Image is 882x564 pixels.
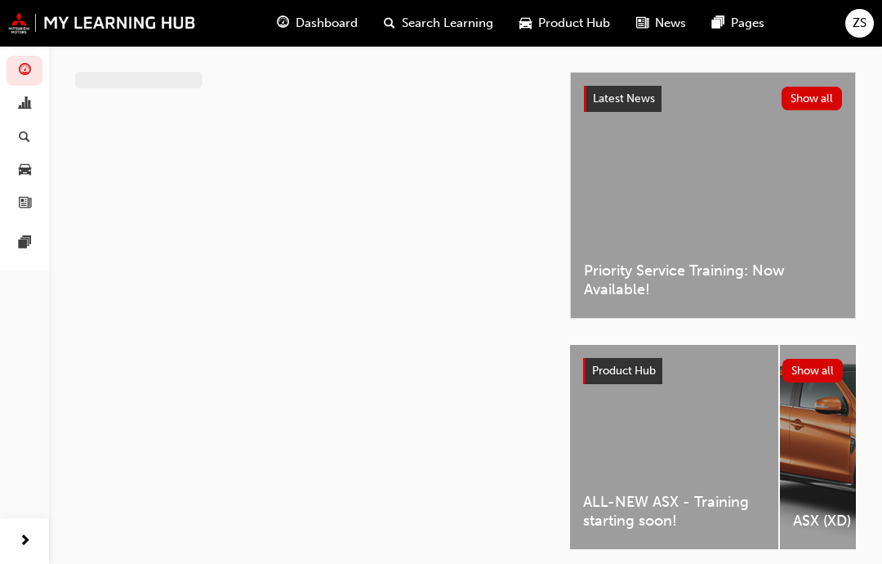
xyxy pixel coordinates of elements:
[782,359,844,383] button: Show all
[584,86,842,112] a: Latest NewsShow all
[277,13,289,34] span: guage-icon
[19,130,30,145] span: search-icon
[584,262,842,298] span: Priority Service Training: Now Available!
[623,7,699,40] a: news-iconNews
[19,163,31,178] span: car-icon
[593,92,655,105] span: Latest News
[570,72,856,319] a: Latest NewsShow allPriority Service Training: Now Available!
[19,64,31,78] span: guage-icon
[538,14,610,33] span: Product Hub
[8,12,196,34] img: mmal
[655,14,686,33] span: News
[371,7,506,40] a: search-iconSearch Learning
[384,13,395,34] span: search-icon
[506,7,623,40] a: car-iconProduct Hub
[592,364,656,378] span: Product Hub
[712,13,724,34] span: pages-icon
[19,531,31,552] span: next-icon
[519,13,532,34] span: car-icon
[264,7,371,40] a: guage-iconDashboard
[636,13,648,34] span: news-icon
[731,14,764,33] span: Pages
[853,14,866,33] span: ZS
[19,97,31,112] span: chart-icon
[402,14,493,33] span: Search Learning
[570,345,778,549] a: ALL-NEW ASX - Training starting soon!
[782,87,843,110] button: Show all
[699,7,777,40] a: pages-iconPages
[583,358,843,384] a: Product HubShow all
[583,493,765,530] span: ALL-NEW ASX - Training starting soon!
[19,196,31,211] span: news-icon
[845,9,874,38] button: ZS
[296,14,358,33] span: Dashboard
[19,236,31,251] span: pages-icon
